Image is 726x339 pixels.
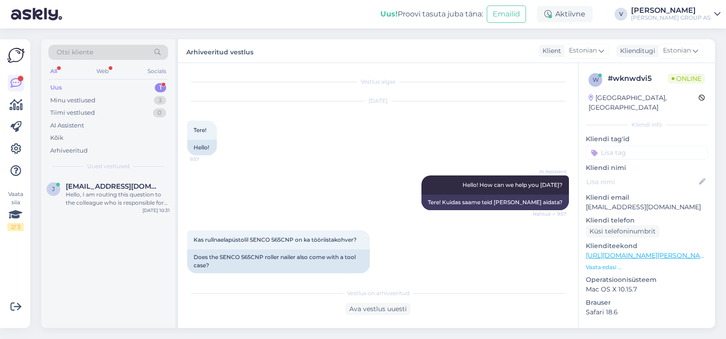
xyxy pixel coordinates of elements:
[50,83,62,92] div: Uus
[95,65,110,77] div: Web
[586,121,708,129] div: Kliendi info
[586,251,712,260] a: [URL][DOMAIN_NAME][PERSON_NAME]
[7,223,24,231] div: 2 / 3
[190,274,224,281] span: 9:58
[155,83,166,92] div: 1
[142,207,170,214] div: [DATE] 10:31
[187,97,569,105] div: [DATE]
[154,96,166,105] div: 3
[347,289,410,297] span: Vestlus on arhiveeritud
[586,146,708,159] input: Lisa tag
[50,146,88,155] div: Arhiveeritud
[153,108,166,117] div: 0
[586,241,708,251] p: Klienditeekond
[586,263,708,271] p: Vaata edasi ...
[48,65,59,77] div: All
[50,108,95,117] div: Tiimi vestlused
[187,78,569,86] div: Vestlus algas
[532,211,566,217] span: Nähtud ✓ 9:57
[380,10,398,18] b: Uus!
[586,216,708,225] p: Kliendi telefon
[421,195,569,210] div: Tere! Kuidas saame teid [PERSON_NAME] aidata?
[87,162,130,170] span: Uued vestlused
[586,177,697,187] input: Lisa nimi
[539,46,561,56] div: Klient
[569,46,597,56] span: Estonian
[380,9,483,20] div: Proovi tasuta juba täna:
[532,168,566,175] span: AI Assistent
[346,303,410,315] div: Ava vestlus uuesti
[586,275,708,285] p: Operatsioonisüsteem
[589,93,699,112] div: [GEOGRAPHIC_DATA], [GEOGRAPHIC_DATA]
[663,46,691,56] span: Estonian
[586,307,708,317] p: Safari 18.6
[66,191,170,207] div: Hello, I am routing this question to the colleague who is responsible for this topic. The reply m...
[586,285,708,294] p: Mac OS X 10.15.7
[194,236,357,243] span: Kas rullnaelapüstolil SENCO S65CNP on ka tööriistakohver?
[463,181,563,188] span: Hello! How can we help you [DATE]?
[631,7,721,21] a: [PERSON_NAME][PERSON_NAME] GROUP AS
[186,45,253,57] label: Arhiveeritud vestlus
[187,140,217,155] div: Hello!
[487,5,526,23] button: Emailid
[50,121,84,130] div: AI Assistent
[50,133,63,143] div: Kõik
[586,134,708,144] p: Kliendi tag'id
[586,163,708,173] p: Kliendi nimi
[631,14,710,21] div: [PERSON_NAME] GROUP AS
[616,46,655,56] div: Klienditugi
[146,65,168,77] div: Socials
[7,190,24,231] div: Vaata siia
[57,48,93,57] span: Otsi kliente
[50,96,95,105] div: Minu vestlused
[194,127,206,133] span: Tere!
[586,326,708,334] div: [PERSON_NAME]
[615,8,627,21] div: V
[7,47,25,64] img: Askly Logo
[190,156,224,163] span: 9:57
[537,6,593,22] div: Aktiivne
[668,74,705,84] span: Online
[586,225,659,238] div: Küsi telefoninumbrit
[631,7,710,14] div: [PERSON_NAME]
[586,193,708,202] p: Kliendi email
[52,185,55,192] span: j
[608,73,668,84] div: # wknwdvi5
[66,182,161,191] span: jpuksand@gmail.com
[586,202,708,212] p: [EMAIL_ADDRESS][DOMAIN_NAME]
[593,76,599,83] span: w
[187,249,370,273] div: Does the SENCO S65CNP roller nailer also come with a tool case?
[586,298,708,307] p: Brauser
